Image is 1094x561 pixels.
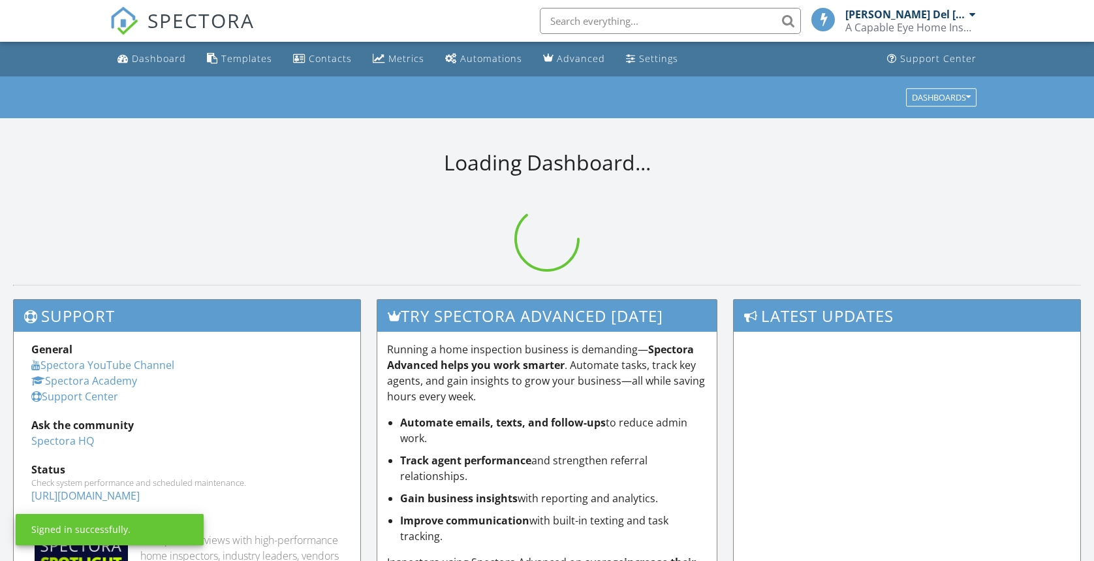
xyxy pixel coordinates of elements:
img: The Best Home Inspection Software - Spectora [110,7,138,35]
a: Settings [621,47,683,71]
a: Support Center [882,47,982,71]
input: Search everything... [540,8,801,34]
li: with reporting and analytics. [400,490,706,506]
button: Dashboards [906,88,977,106]
a: [URL][DOMAIN_NAME] [31,489,140,503]
div: Support Center [900,52,977,65]
a: Contacts [288,47,357,71]
a: Spectora YouTube Channel [31,358,174,372]
a: Metrics [367,47,430,71]
strong: General [31,342,72,357]
a: Spectora HQ [31,434,94,448]
a: Spectora Academy [31,374,137,388]
div: Contacts [309,52,352,65]
strong: Automate emails, texts, and follow-ups [400,415,606,430]
strong: Gain business insights [400,491,518,505]
h3: Try spectora advanced [DATE] [377,300,716,332]
a: Automations (Basic) [440,47,527,71]
h3: Support [14,300,360,332]
strong: Spectora Advanced helps you work smarter [387,342,694,372]
div: Templates [221,52,272,65]
li: with built-in texting and task tracking. [400,513,706,544]
strong: Improve communication [400,513,529,528]
div: Advanced [557,52,605,65]
a: Advanced [538,47,610,71]
div: Check system performance and scheduled maintenance. [31,477,343,488]
li: to reduce admin work. [400,415,706,446]
div: A Capable Eye Home Inspections LLC [845,21,976,34]
span: SPECTORA [148,7,255,34]
a: SPECTORA [110,18,255,45]
h3: Latest Updates [734,300,1080,332]
a: Templates [202,47,277,71]
a: Support Center [31,389,118,404]
p: Running a home inspection business is demanding— . Automate tasks, track key agents, and gain ins... [387,342,706,404]
div: Metrics [388,52,424,65]
div: Settings [639,52,678,65]
li: and strengthen referral relationships. [400,453,706,484]
div: Dashboards [912,93,971,102]
a: Dashboard [112,47,191,71]
div: Automations [460,52,522,65]
strong: Track agent performance [400,453,531,468]
div: Ask the community [31,417,343,433]
div: Dashboard [132,52,186,65]
div: Status [31,462,343,477]
div: Signed in successfully. [31,523,131,536]
div: [PERSON_NAME] Del [PERSON_NAME] [845,8,966,21]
